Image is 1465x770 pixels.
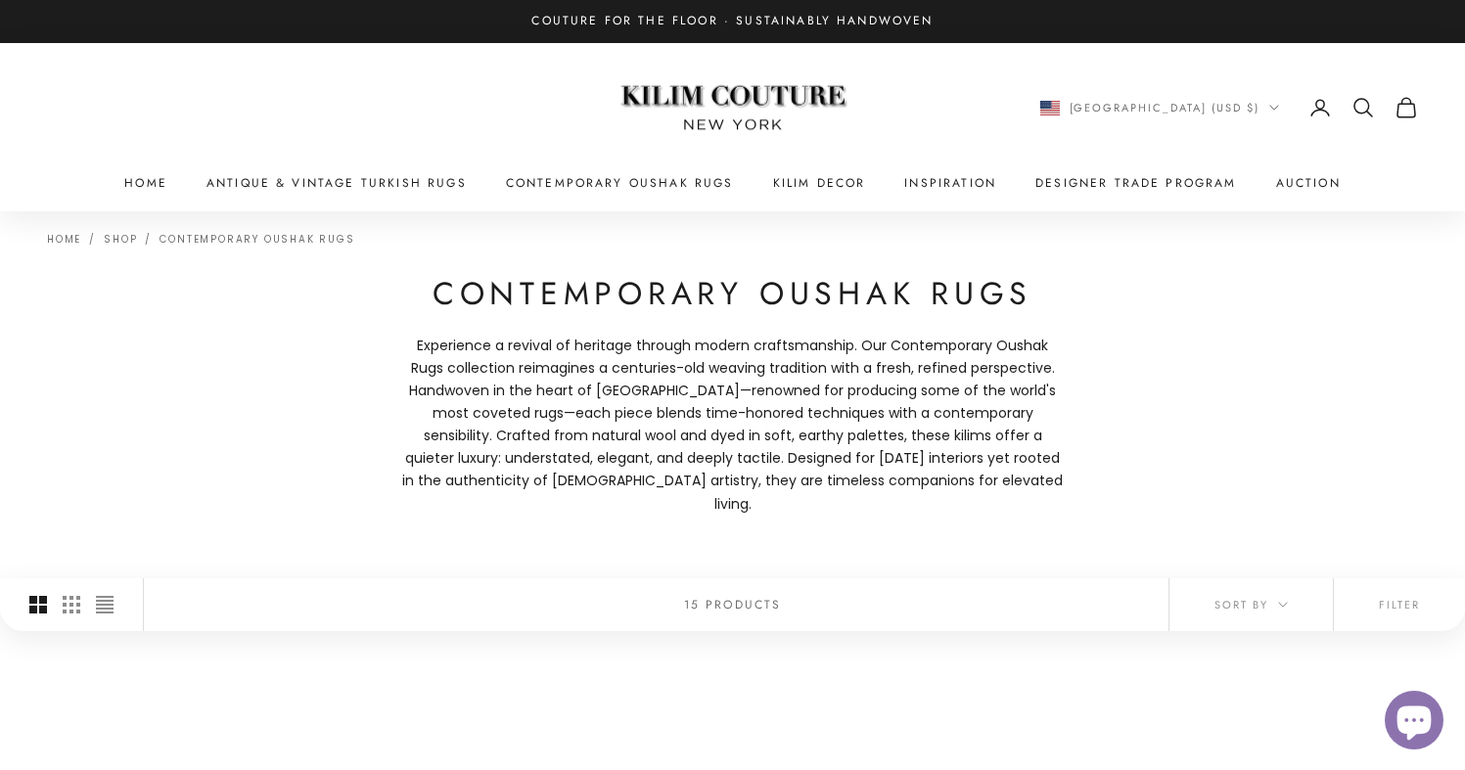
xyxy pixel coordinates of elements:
[1334,578,1465,631] button: Filter
[104,232,137,247] a: Shop
[160,232,354,247] a: Contemporary Oushak Rugs
[1035,173,1237,193] a: Designer Trade Program
[1169,578,1333,631] button: Sort by
[29,578,47,631] button: Switch to larger product images
[96,578,114,631] button: Switch to compact product images
[1040,101,1060,115] img: United States
[1040,96,1419,119] nav: Secondary navigation
[611,62,855,155] img: Logo of Kilim Couture New York
[400,335,1066,516] p: Experience a revival of heritage through modern craftsmanship. Our Contemporary Oushak Rugs colle...
[506,173,734,193] a: Contemporary Oushak Rugs
[47,173,1418,193] nav: Primary navigation
[206,173,467,193] a: Antique & Vintage Turkish Rugs
[1040,99,1280,116] button: Change country or currency
[1276,173,1341,193] a: Auction
[47,232,81,247] a: Home
[1379,691,1449,754] inbox-online-store-chat: Shopify online store chat
[47,231,355,245] nav: Breadcrumb
[531,12,933,31] p: Couture for the Floor · Sustainably Handwoven
[773,173,866,193] summary: Kilim Decor
[124,173,167,193] a: Home
[904,173,996,193] a: Inspiration
[400,274,1066,315] h1: Contemporary Oushak Rugs
[1214,596,1288,613] span: Sort by
[684,594,782,613] p: 15 products
[1070,99,1260,116] span: [GEOGRAPHIC_DATA] (USD $)
[63,578,80,631] button: Switch to smaller product images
